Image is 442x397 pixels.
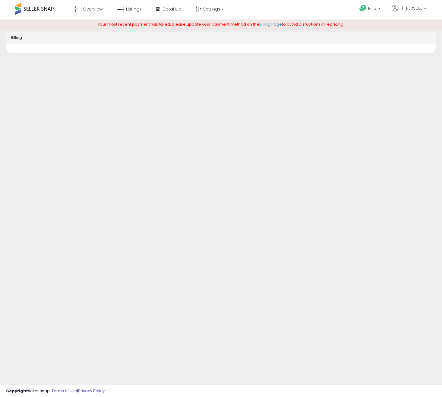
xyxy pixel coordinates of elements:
[359,5,367,12] i: Get Help
[368,6,376,11] span: Help
[399,5,422,11] span: Hi [PERSON_NAME]
[98,21,344,27] span: Your most recent payment has failed, please update your payment method on the to avoid disruption...
[83,6,103,12] span: Overview
[126,6,142,12] span: Listings
[6,32,436,44] div: Billing
[163,6,182,12] span: DataHub
[259,21,282,27] a: Billing Page
[392,5,426,19] a: Hi [PERSON_NAME]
